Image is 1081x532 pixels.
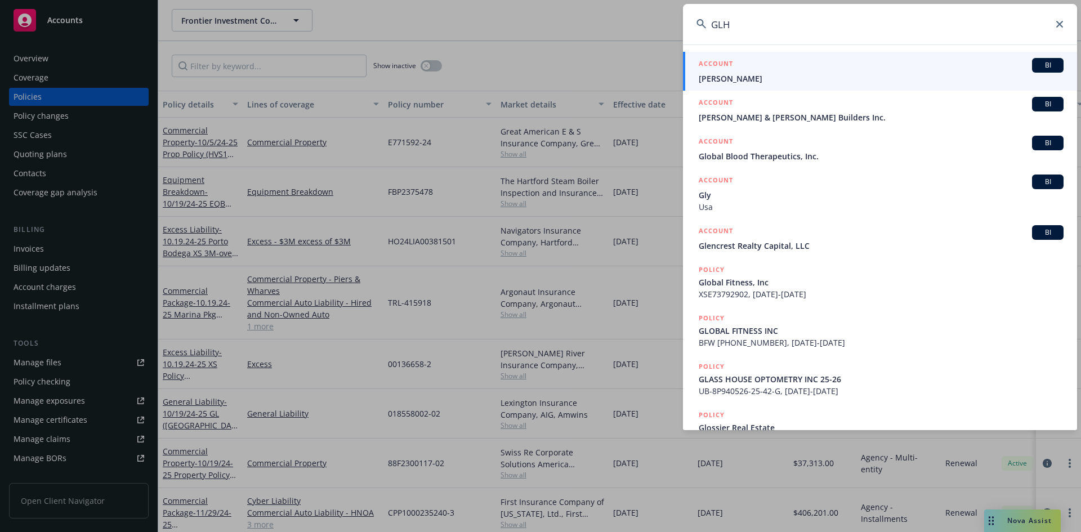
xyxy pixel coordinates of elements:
[683,355,1077,403] a: POLICYGLASS HOUSE OPTOMETRY INC 25-26UB-8P940526-25-42-G, [DATE]-[DATE]
[683,258,1077,306] a: POLICYGlobal Fitness, IncXSE73792902, [DATE]-[DATE]
[699,97,733,110] h5: ACCOUNT
[683,91,1077,129] a: ACCOUNTBI[PERSON_NAME] & [PERSON_NAME] Builders Inc.
[699,325,1064,337] span: GLOBAL FITNESS INC
[699,385,1064,397] span: UB-8P940526-25-42-G, [DATE]-[DATE]
[1037,99,1059,109] span: BI
[699,409,725,421] h5: POLICY
[699,111,1064,123] span: [PERSON_NAME] & [PERSON_NAME] Builders Inc.
[699,201,1064,213] span: Usa
[699,73,1064,84] span: [PERSON_NAME]
[699,337,1064,348] span: BFW [PHONE_NUMBER], [DATE]-[DATE]
[699,312,725,324] h5: POLICY
[683,219,1077,258] a: ACCOUNTBIGlencrest Realty Capital, LLC
[683,52,1077,91] a: ACCOUNTBI[PERSON_NAME]
[1037,227,1059,238] span: BI
[683,168,1077,219] a: ACCOUNTBIGlyUsa
[699,136,733,149] h5: ACCOUNT
[1037,60,1059,70] span: BI
[683,403,1077,451] a: POLICYGlossier Real Estate
[699,264,725,275] h5: POLICY
[1037,138,1059,148] span: BI
[699,150,1064,162] span: Global Blood Therapeutics, Inc.
[699,175,733,188] h5: ACCOUNT
[1037,177,1059,187] span: BI
[699,58,733,71] h5: ACCOUNT
[699,225,733,239] h5: ACCOUNT
[699,288,1064,300] span: XSE73792902, [DATE]-[DATE]
[699,189,1064,201] span: Gly
[699,276,1064,288] span: Global Fitness, Inc
[699,422,1064,433] span: Glossier Real Estate
[683,4,1077,44] input: Search...
[699,240,1064,252] span: Glencrest Realty Capital, LLC
[683,306,1077,355] a: POLICYGLOBAL FITNESS INCBFW [PHONE_NUMBER], [DATE]-[DATE]
[699,361,725,372] h5: POLICY
[683,129,1077,168] a: ACCOUNTBIGlobal Blood Therapeutics, Inc.
[699,373,1064,385] span: GLASS HOUSE OPTOMETRY INC 25-26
